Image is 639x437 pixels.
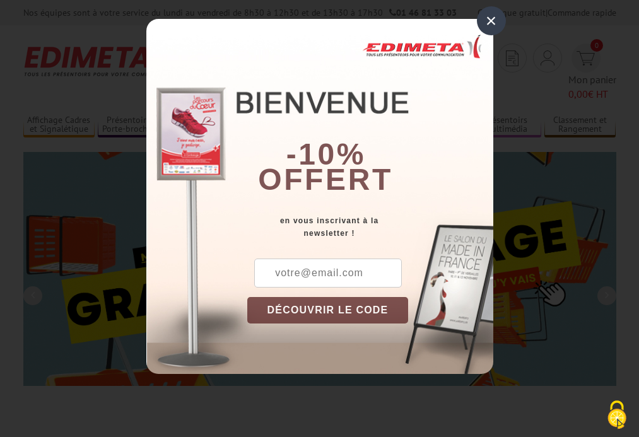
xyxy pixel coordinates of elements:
[258,163,393,196] font: offert
[254,259,402,288] input: votre@email.com
[286,137,366,171] b: -10%
[247,214,493,240] div: en vous inscrivant à la newsletter !
[595,394,639,437] button: Cookies (fenêtre modale)
[477,6,506,35] div: ×
[601,399,633,431] img: Cookies (fenêtre modale)
[247,297,409,323] button: DÉCOUVRIR LE CODE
